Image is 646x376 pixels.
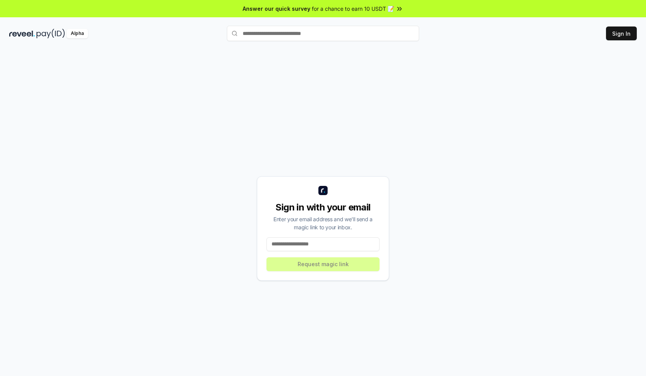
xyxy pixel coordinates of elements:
[243,5,310,13] span: Answer our quick survey
[312,5,394,13] span: for a chance to earn 10 USDT 📝
[318,186,328,195] img: logo_small
[9,29,35,38] img: reveel_dark
[266,201,380,214] div: Sign in with your email
[37,29,65,38] img: pay_id
[67,29,88,38] div: Alpha
[266,215,380,231] div: Enter your email address and we’ll send a magic link to your inbox.
[606,27,637,40] button: Sign In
